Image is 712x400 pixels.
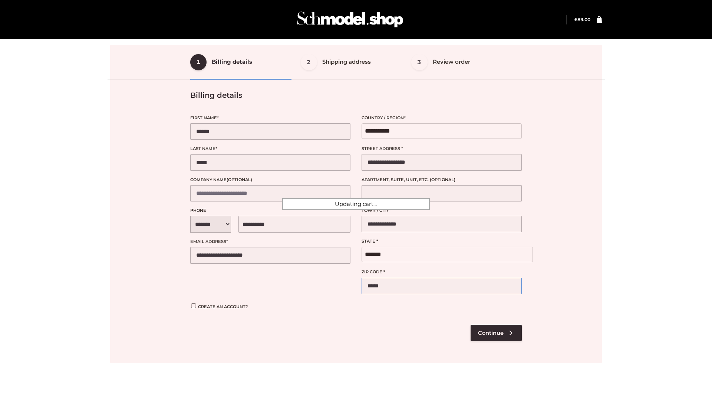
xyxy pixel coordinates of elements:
bdi: 89.00 [574,17,590,22]
span: £ [574,17,577,22]
a: £89.00 [574,17,590,22]
div: Updating cart... [282,198,430,210]
img: Schmodel Admin 964 [294,5,406,34]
